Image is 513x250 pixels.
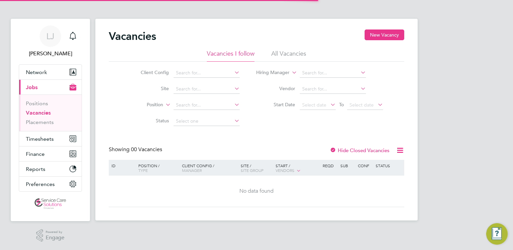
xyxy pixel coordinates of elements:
[321,160,338,171] div: Reqd
[302,102,326,108] span: Select date
[256,85,295,91] label: Vendor
[19,50,82,58] span: Lucy Jolley
[26,84,38,90] span: Jobs
[26,151,45,157] span: Finance
[26,181,55,187] span: Preferences
[109,146,164,153] div: Showing
[19,95,82,131] div: Jobs
[330,147,389,153] label: Hide Closed Vacancies
[19,177,82,191] button: Preferences
[19,146,82,161] button: Finance
[109,29,156,43] h2: Vacancies
[276,168,294,173] span: Vendors
[19,131,82,146] button: Timesheets
[110,160,133,171] div: ID
[207,50,254,62] li: Vacancies I follow
[130,85,169,91] label: Site
[274,160,321,177] div: Start /
[300,68,366,78] input: Search for...
[125,102,163,108] label: Position
[36,229,65,242] a: Powered byEngage
[19,25,82,58] a: LJ[PERSON_NAME]
[35,198,66,209] img: servicecare-logo-retina.png
[300,84,366,94] input: Search for...
[365,29,404,40] button: New Vacancy
[110,188,403,195] div: No data found
[26,136,54,142] span: Timesheets
[11,19,90,221] nav: Main navigation
[337,100,346,109] span: To
[133,160,180,176] div: Position /
[339,160,356,171] div: Sub
[138,168,148,173] span: Type
[131,146,162,153] span: 00 Vacancies
[271,50,306,62] li: All Vacancies
[251,69,289,76] label: Hiring Manager
[182,168,202,173] span: Manager
[46,229,64,235] span: Powered by
[241,168,264,173] span: Site Group
[26,100,48,107] a: Positions
[130,118,169,124] label: Status
[174,84,240,94] input: Search for...
[19,80,82,95] button: Jobs
[130,69,169,75] label: Client Config
[26,110,51,116] a: Vacancies
[239,160,274,176] div: Site /
[180,160,239,176] div: Client Config /
[356,160,374,171] div: Conf
[19,198,82,209] a: Go to home page
[46,235,64,241] span: Engage
[174,101,240,110] input: Search for...
[46,32,54,41] span: LJ
[26,166,45,172] span: Reports
[349,102,374,108] span: Select date
[374,160,403,171] div: Status
[26,119,54,125] a: Placements
[19,162,82,176] button: Reports
[19,65,82,79] button: Network
[174,117,240,126] input: Select one
[486,223,508,245] button: Engage Resource Center
[174,68,240,78] input: Search for...
[26,69,47,75] span: Network
[256,102,295,108] label: Start Date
